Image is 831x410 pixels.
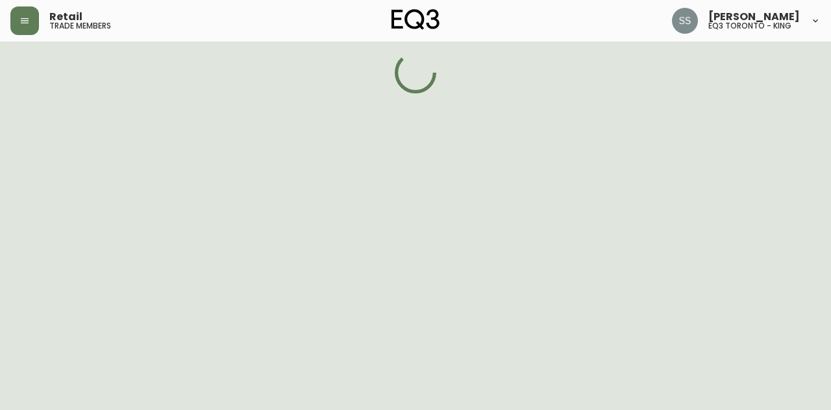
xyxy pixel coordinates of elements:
[672,8,698,34] img: f1b6f2cda6f3b51f95337c5892ce6799
[49,22,111,30] h5: trade members
[708,22,791,30] h5: eq3 toronto - king
[49,12,82,22] span: Retail
[391,9,440,30] img: logo
[708,12,800,22] span: [PERSON_NAME]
